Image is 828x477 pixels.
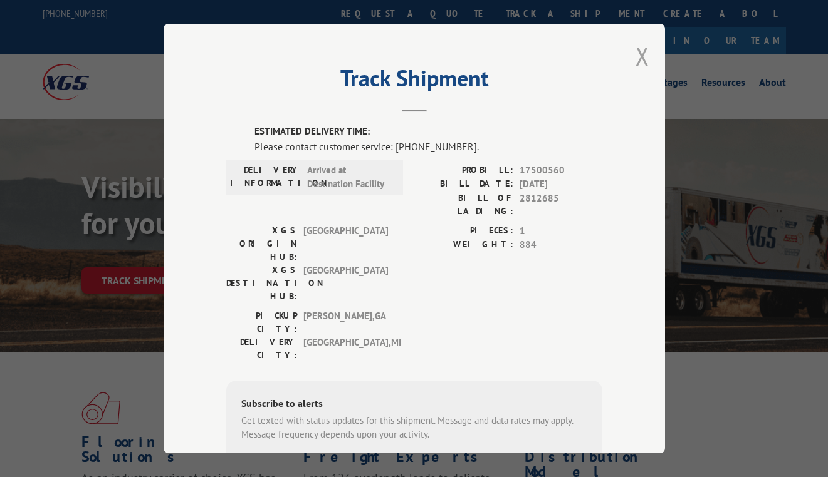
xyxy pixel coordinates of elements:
span: 17500560 [520,163,602,178]
label: WEIGHT: [414,238,513,252]
button: Close modal [636,39,649,73]
h2: Track Shipment [226,69,602,93]
label: ESTIMATED DELIVERY TIME: [254,125,602,139]
span: [GEOGRAPHIC_DATA] [303,224,388,264]
span: 1 [520,224,602,238]
label: XGS ORIGIN HUB: [226,224,297,264]
label: PICKUP CITY: [226,309,297,336]
span: Arrived at Destination Facility [307,163,392,192]
label: BILL OF LADING: [414,192,513,218]
label: BILL DATE: [414,177,513,192]
div: Subscribe to alerts [241,396,587,414]
span: [DATE] [520,177,602,192]
span: [PERSON_NAME] , GA [303,309,388,336]
span: 884 [520,238,602,252]
label: DELIVERY INFORMATION: [230,163,301,192]
label: XGS DESTINATION HUB: [226,264,297,303]
span: [GEOGRAPHIC_DATA] , MI [303,336,388,362]
label: PIECES: [414,224,513,238]
div: Get texted with status updates for this shipment. Message and data rates may apply. Message frequ... [241,414,587,442]
label: PROBILL: [414,163,513,178]
span: 2812685 [520,192,602,218]
label: DELIVERY CITY: [226,336,297,362]
span: [GEOGRAPHIC_DATA] [303,264,388,303]
div: Please contact customer service: [PHONE_NUMBER]. [254,139,602,154]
